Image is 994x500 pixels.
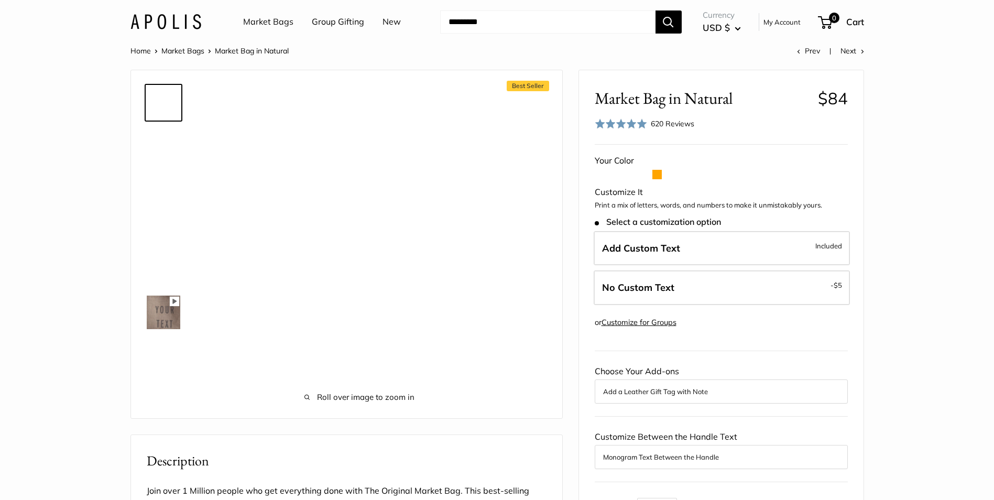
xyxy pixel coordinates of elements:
[145,377,182,415] a: Market Bag in Natural
[130,14,201,29] img: Apolis
[507,81,549,91] span: Best Seller
[703,19,741,36] button: USD $
[215,390,504,405] span: Roll over image to zoom in
[595,364,848,404] div: Choose Your Add-ons
[595,217,721,227] span: Select a customization option
[595,200,848,211] p: Print a mix of letters, words, and numbers to make it unmistakably yours.
[440,10,656,34] input: Search...
[656,10,682,34] button: Search
[243,14,293,30] a: Market Bags
[312,14,364,30] a: Group Gifting
[161,46,204,56] a: Market Bags
[595,184,848,200] div: Customize It
[651,119,694,128] span: 620 Reviews
[594,231,850,266] label: Add Custom Text
[383,14,401,30] a: New
[603,451,839,463] button: Monogram Text Between the Handle
[602,242,680,254] span: Add Custom Text
[602,281,674,294] span: No Custom Text
[831,279,842,291] span: -
[828,13,839,23] span: 0
[595,429,848,469] div: Customize Between the Handle Text
[147,296,180,329] img: Market Bag in Natural
[147,451,547,471] h2: Description
[797,46,820,56] a: Prev
[815,240,842,252] span: Included
[145,126,182,164] a: Market Bag in Natural
[834,281,842,289] span: $5
[130,44,289,58] nav: Breadcrumb
[703,22,730,33] span: USD $
[595,153,848,169] div: Your Color
[145,168,182,205] a: Market Bag in Natural
[595,89,810,108] span: Market Bag in Natural
[145,335,182,373] a: Market Bag in Natural
[819,14,864,30] a: 0 Cart
[145,210,182,247] a: Market Bag in Natural
[145,294,182,331] a: Market Bag in Natural
[594,270,850,305] label: Leave Blank
[130,46,151,56] a: Home
[603,385,839,398] button: Add a Leather Gift Tag with Note
[215,46,289,56] span: Market Bag in Natural
[602,318,676,327] a: Customize for Groups
[145,84,182,122] a: Market Bag in Natural
[595,316,676,330] div: or
[846,16,864,27] span: Cart
[763,16,801,28] a: My Account
[703,8,741,23] span: Currency
[145,252,182,289] a: description_13" wide, 18" high, 8" deep; handles: 3.5"
[840,46,864,56] a: Next
[818,88,848,108] span: $84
